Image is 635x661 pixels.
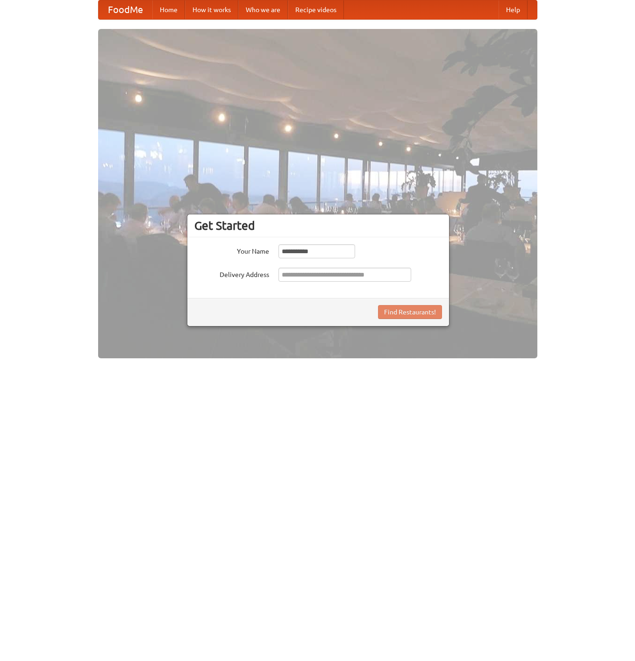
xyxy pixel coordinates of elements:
[378,305,442,319] button: Find Restaurants!
[194,219,442,233] h3: Get Started
[499,0,528,19] a: Help
[152,0,185,19] a: Home
[185,0,238,19] a: How it works
[288,0,344,19] a: Recipe videos
[194,268,269,279] label: Delivery Address
[194,244,269,256] label: Your Name
[238,0,288,19] a: Who we are
[99,0,152,19] a: FoodMe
